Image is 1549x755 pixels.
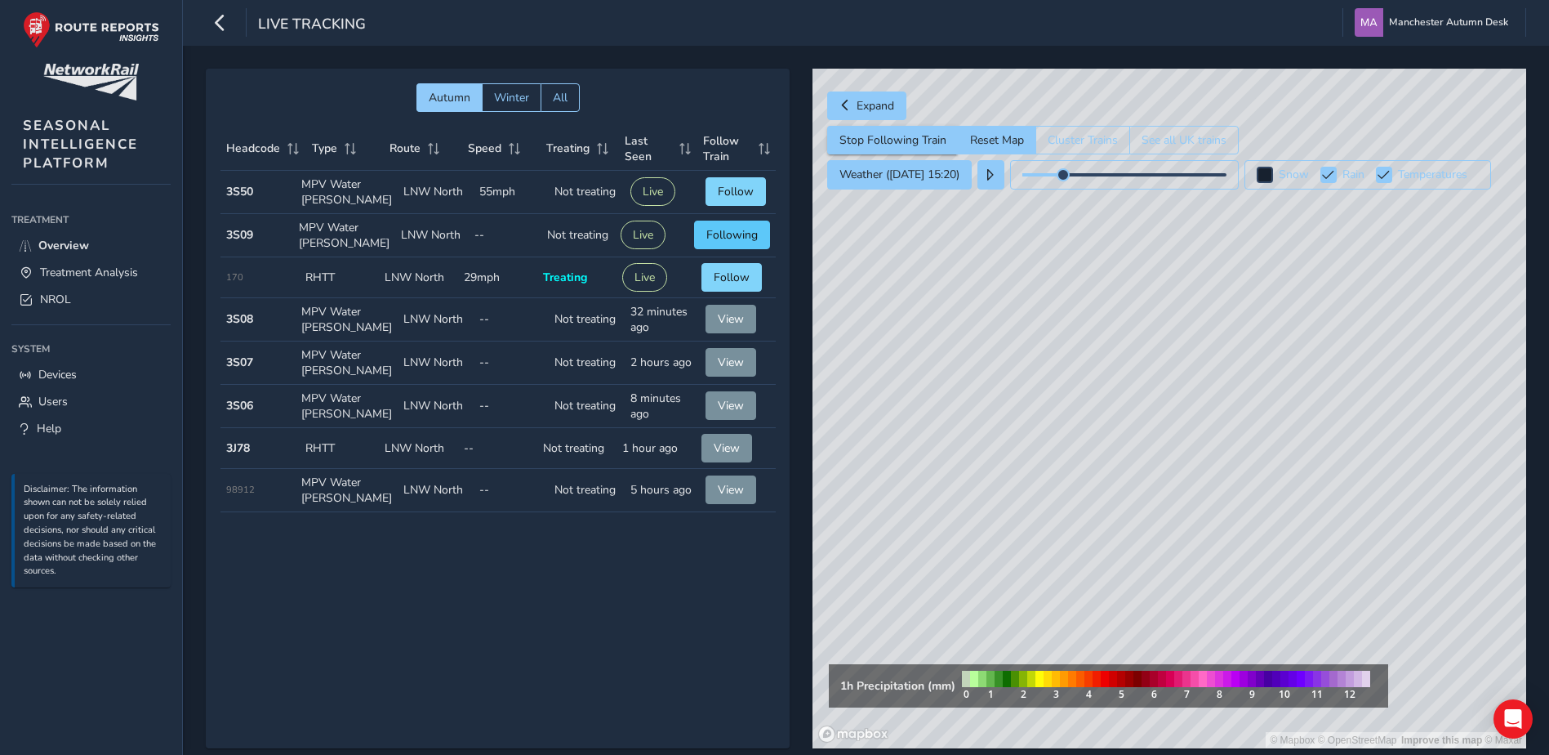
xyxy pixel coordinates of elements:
td: LNW North [398,298,474,342]
span: Treatment Analysis [40,265,138,280]
span: Expand [857,98,894,114]
strong: 1h Precipitation (mm) [840,678,955,694]
td: RHTT [300,257,379,298]
a: Help [11,415,171,442]
td: Not treating [549,342,625,385]
td: LNW North [379,428,458,469]
span: View [714,440,740,456]
span: View [718,482,744,498]
span: Speed [468,141,501,156]
span: Type [312,141,337,156]
button: View [706,476,756,504]
a: Overview [11,232,171,259]
button: Winter [482,83,541,112]
td: Not treating [549,469,625,512]
button: View [701,434,752,462]
button: Cluster Trains [1035,126,1129,154]
button: Snow Rain Temperatures [1244,160,1491,190]
a: Treatment Analysis [11,259,171,286]
button: View [706,391,756,420]
img: diamond-layout [1355,8,1383,37]
td: Not treating [549,385,625,428]
td: LNW North [398,469,474,512]
span: Last Seen [625,133,673,164]
strong: 3S06 [226,398,253,413]
td: RHTT [300,428,379,469]
div: Open Intercom Messenger [1493,699,1533,739]
a: NROL [11,286,171,313]
label: Temperatures [1398,169,1467,181]
button: Following [694,221,770,249]
span: Follow Train [703,133,753,164]
span: Follow [714,270,750,285]
td: LNW North [398,171,474,214]
a: Devices [11,361,171,388]
span: All [553,90,568,105]
button: Weather ([DATE] 15:20) [827,160,972,190]
td: 55mph [474,171,550,214]
span: Winter [494,90,529,105]
td: 2 hours ago [625,342,701,385]
button: View [706,305,756,333]
td: LNW North [398,385,474,428]
td: MPV Water [PERSON_NAME] [293,214,395,257]
td: 1 hour ago [616,428,696,469]
span: View [718,311,744,327]
span: NROL [40,292,71,307]
td: -- [474,298,550,342]
img: rr logo [23,11,159,48]
button: See all UK trains [1129,126,1239,154]
td: -- [458,428,537,469]
td: -- [474,342,550,385]
strong: 3S09 [226,227,253,243]
td: MPV Water [PERSON_NAME] [296,469,398,512]
label: Rain [1342,169,1364,181]
button: Live [621,221,665,249]
button: Live [630,177,675,206]
span: View [718,355,744,370]
span: Live Tracking [258,14,366,37]
p: Disclaimer: The information shown can not be solely relied upon for any safety-related decisions,... [24,483,162,579]
td: MPV Water [PERSON_NAME] [296,342,398,385]
td: -- [469,214,542,257]
strong: 3S07 [226,355,253,370]
strong: 3S50 [226,184,253,199]
td: LNW North [379,257,458,298]
label: Snow [1279,169,1309,181]
td: 8 minutes ago [625,385,701,428]
button: Reset Map [958,126,1035,154]
span: 98912 [226,484,255,496]
div: System [11,337,171,361]
button: Follow [701,263,762,292]
td: 29mph [458,257,537,298]
span: SEASONAL INTELLIGENCE PLATFORM [23,116,138,172]
span: Treating [543,270,587,285]
span: Help [37,421,61,436]
span: Autumn [429,90,470,105]
td: Not treating [549,298,625,342]
button: All [541,83,580,112]
td: Not treating [549,171,625,214]
td: -- [474,469,550,512]
span: Users [38,394,68,409]
button: Expand [827,92,906,120]
button: Stop Following Train [827,126,958,154]
td: LNW North [395,214,469,257]
td: -- [474,385,550,428]
td: Not treating [537,428,616,469]
strong: 3J78 [226,440,250,456]
span: View [718,398,744,413]
div: Treatment [11,208,171,232]
span: Treating [546,141,590,156]
td: MPV Water [PERSON_NAME] [296,171,398,214]
span: Follow [718,184,754,199]
span: Following [706,227,758,243]
a: Users [11,388,171,415]
td: MPV Water [PERSON_NAME] [296,298,398,342]
strong: 3S08 [226,311,253,327]
td: 5 hours ago [625,469,701,512]
button: Manchester Autumn Desk [1355,8,1514,37]
img: rain legend [955,664,1377,708]
span: Route [389,141,421,156]
img: customer logo [43,64,139,101]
